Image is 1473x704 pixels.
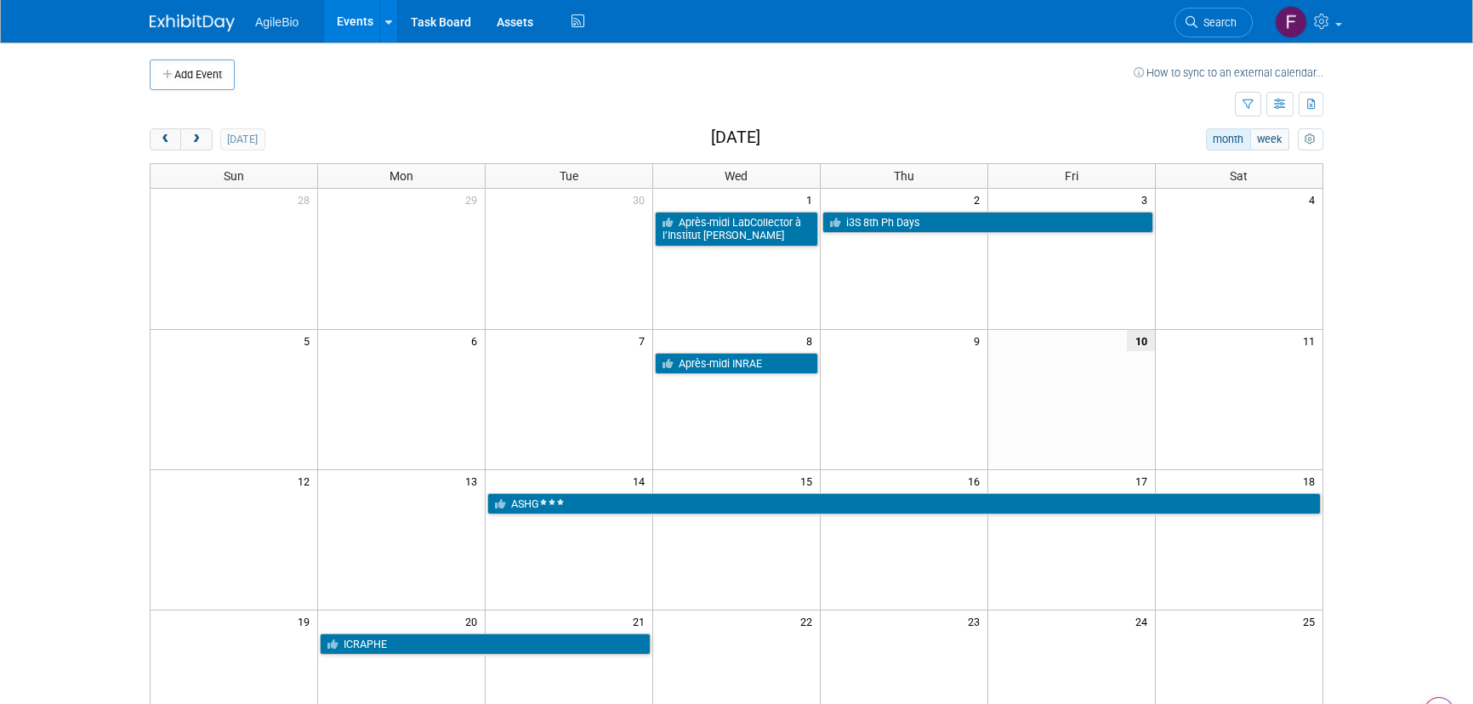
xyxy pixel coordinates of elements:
a: How to sync to an external calendar... [1134,66,1323,79]
button: Add Event [150,60,235,90]
span: Mon [390,169,413,183]
span: 24 [1134,610,1155,632]
a: ASHG [487,493,1321,515]
span: 22 [799,610,820,632]
a: Après-midi INRAE [655,353,818,375]
a: i3S 8th Ph Days [822,212,1153,234]
a: Après-midi LabCollector à l’Institut [PERSON_NAME] [655,212,818,247]
span: 16 [966,470,987,491]
span: 8 [805,330,820,351]
button: myCustomButton [1298,128,1323,150]
button: prev [150,128,181,150]
span: Thu [894,169,914,183]
span: 15 [799,470,820,491]
span: 23 [966,610,987,632]
span: 14 [631,470,652,491]
span: 18 [1301,470,1322,491]
span: 6 [469,330,485,351]
span: 9 [972,330,987,351]
span: Fri [1065,169,1078,183]
img: ExhibitDay [150,14,235,31]
span: 5 [302,330,317,351]
span: 10 [1127,330,1155,351]
span: 13 [464,470,485,491]
h2: [DATE] [711,128,760,147]
span: 17 [1134,470,1155,491]
a: Search [1174,8,1253,37]
span: 25 [1301,610,1322,632]
button: next [180,128,212,150]
span: 2 [972,189,987,210]
span: 1 [805,189,820,210]
button: week [1250,128,1289,150]
span: Sat [1230,169,1248,183]
i: Personalize Calendar [1305,134,1316,145]
span: 28 [296,189,317,210]
span: 20 [464,610,485,632]
span: 11 [1301,330,1322,351]
span: 4 [1307,189,1322,210]
button: month [1206,128,1251,150]
span: Search [1197,16,1237,29]
span: 7 [637,330,652,351]
span: AgileBio [255,15,299,29]
button: [DATE] [220,128,265,150]
span: Tue [560,169,578,183]
span: 19 [296,610,317,632]
img: Fouad Batel [1275,6,1307,38]
a: ICRAPHE [320,633,651,656]
span: 29 [464,189,485,210]
span: 21 [631,610,652,632]
span: 12 [296,470,317,491]
span: Sun [224,169,244,183]
span: 30 [631,189,652,210]
span: 3 [1140,189,1155,210]
span: Wed [725,169,748,183]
